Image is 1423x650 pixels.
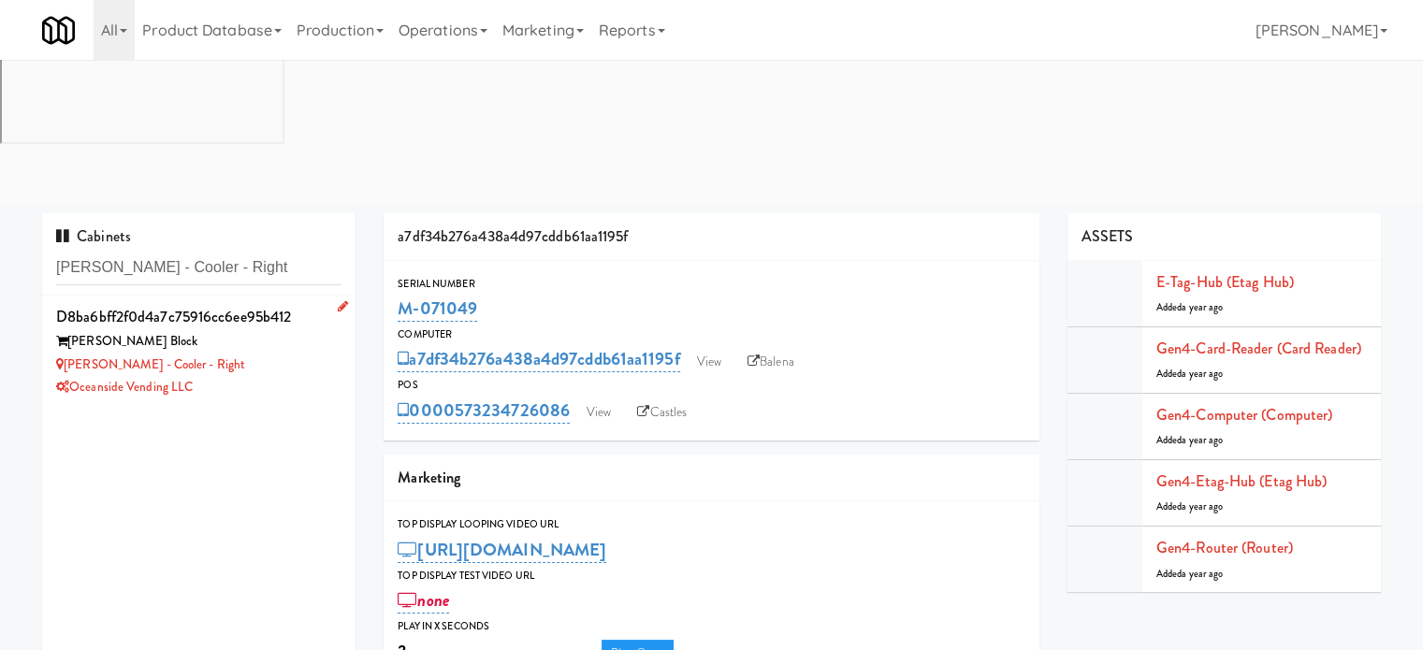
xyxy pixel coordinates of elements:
[56,378,193,396] a: Oceanside Vending LLC
[398,325,1025,344] div: Computer
[1182,499,1223,513] span: a year ago
[56,251,341,285] input: Search cabinets
[398,346,679,372] a: a7df34b276a438a4d97cddb61aa1195f
[56,303,341,331] div: d8ba6bff2f0d4a7c75916cc6ee95b412
[398,296,477,322] a: M-071049
[1156,433,1224,447] span: Added
[1156,271,1294,293] a: E-tag-hub (Etag Hub)
[1156,300,1224,314] span: Added
[628,398,696,426] a: Castles
[1156,367,1224,381] span: Added
[1156,537,1293,558] a: Gen4-router (Router)
[398,397,570,424] a: 0000573234726086
[1156,404,1332,426] a: Gen4-computer (Computer)
[398,376,1025,395] div: POS
[1182,300,1223,314] span: a year ago
[398,567,1025,585] div: Top Display Test Video Url
[42,14,75,47] img: Micromart
[1156,499,1224,513] span: Added
[398,467,460,488] span: Marketing
[56,355,245,373] a: [PERSON_NAME] - Cooler - Right
[1082,225,1134,247] span: ASSETS
[1182,567,1223,581] span: a year ago
[577,398,620,426] a: View
[1156,567,1224,581] span: Added
[398,515,1025,534] div: Top Display Looping Video Url
[56,330,341,354] div: [PERSON_NAME] Block
[42,296,356,407] li: d8ba6bff2f0d4a7c75916cc6ee95b412[PERSON_NAME] Block [PERSON_NAME] - Cooler - RightOceanside Vendi...
[398,537,606,563] a: [URL][DOMAIN_NAME]
[56,225,131,247] span: Cabinets
[738,348,804,376] a: Balena
[398,275,1025,294] div: Serial Number
[398,587,449,614] a: none
[384,213,1039,261] div: a7df34b276a438a4d97cddb61aa1195f
[1156,470,1327,492] a: Gen4-etag-hub (Etag Hub)
[1182,367,1223,381] span: a year ago
[1156,338,1361,359] a: Gen4-card-reader (Card Reader)
[1182,433,1223,447] span: a year ago
[688,348,731,376] a: View
[398,617,1025,636] div: Play in X seconds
